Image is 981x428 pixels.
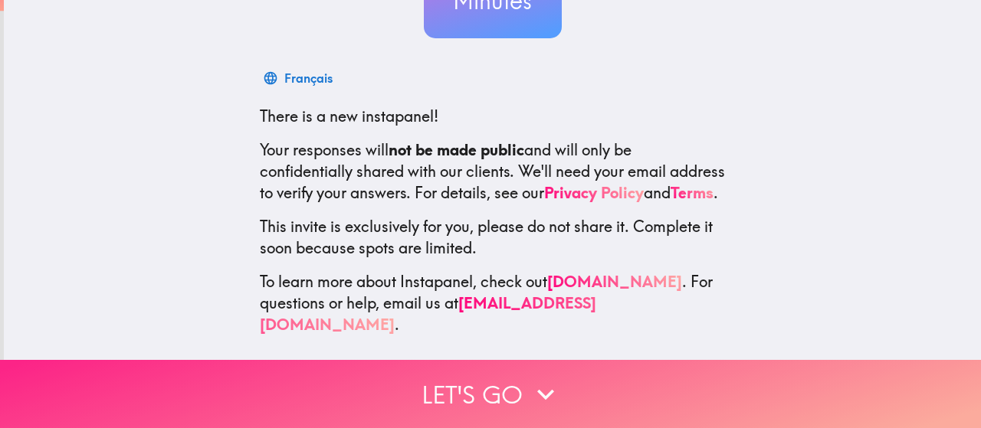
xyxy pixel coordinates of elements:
[260,293,596,334] a: [EMAIL_ADDRESS][DOMAIN_NAME]
[284,67,333,89] div: Français
[260,139,726,204] p: Your responses will and will only be confidentially shared with our clients. We'll need your emai...
[260,106,438,126] span: There is a new instapanel!
[671,183,714,202] a: Terms
[389,140,524,159] b: not be made public
[260,63,339,93] button: Français
[547,272,682,291] a: [DOMAIN_NAME]
[260,271,726,335] p: To learn more about Instapanel, check out . For questions or help, email us at .
[544,183,644,202] a: Privacy Policy
[260,216,726,259] p: This invite is exclusively for you, please do not share it. Complete it soon because spots are li...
